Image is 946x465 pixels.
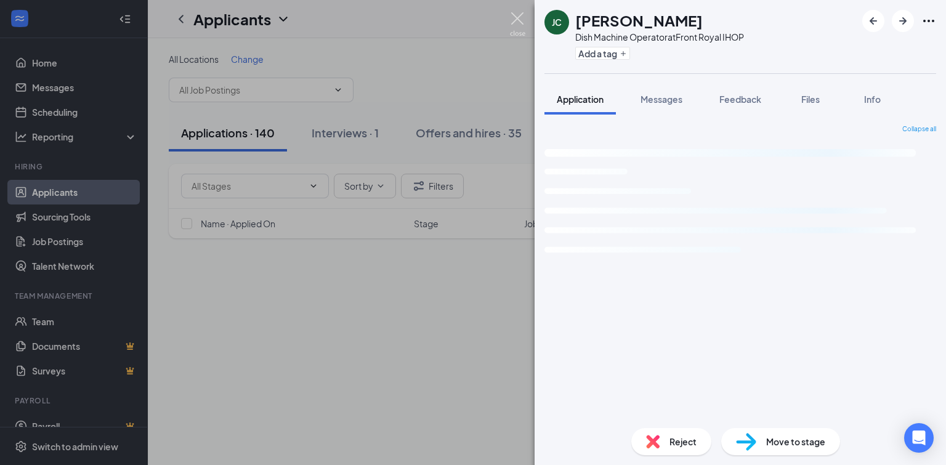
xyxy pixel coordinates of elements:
[641,94,682,105] span: Messages
[557,94,604,105] span: Application
[904,423,934,453] div: Open Intercom Messenger
[719,94,761,105] span: Feedback
[921,14,936,28] svg: Ellipses
[669,435,697,448] span: Reject
[766,435,825,448] span: Move to stage
[575,10,703,31] h1: [PERSON_NAME]
[866,14,881,28] svg: ArrowLeftNew
[544,139,936,296] svg: Loading interface...
[575,31,744,43] div: Dish Machine Operator at Front Royal IHOP
[862,10,884,32] button: ArrowLeftNew
[575,47,630,60] button: PlusAdd a tag
[620,50,627,57] svg: Plus
[902,124,936,134] span: Collapse all
[892,10,914,32] button: ArrowRight
[552,16,562,28] div: JC
[864,94,881,105] span: Info
[801,94,820,105] span: Files
[895,14,910,28] svg: ArrowRight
